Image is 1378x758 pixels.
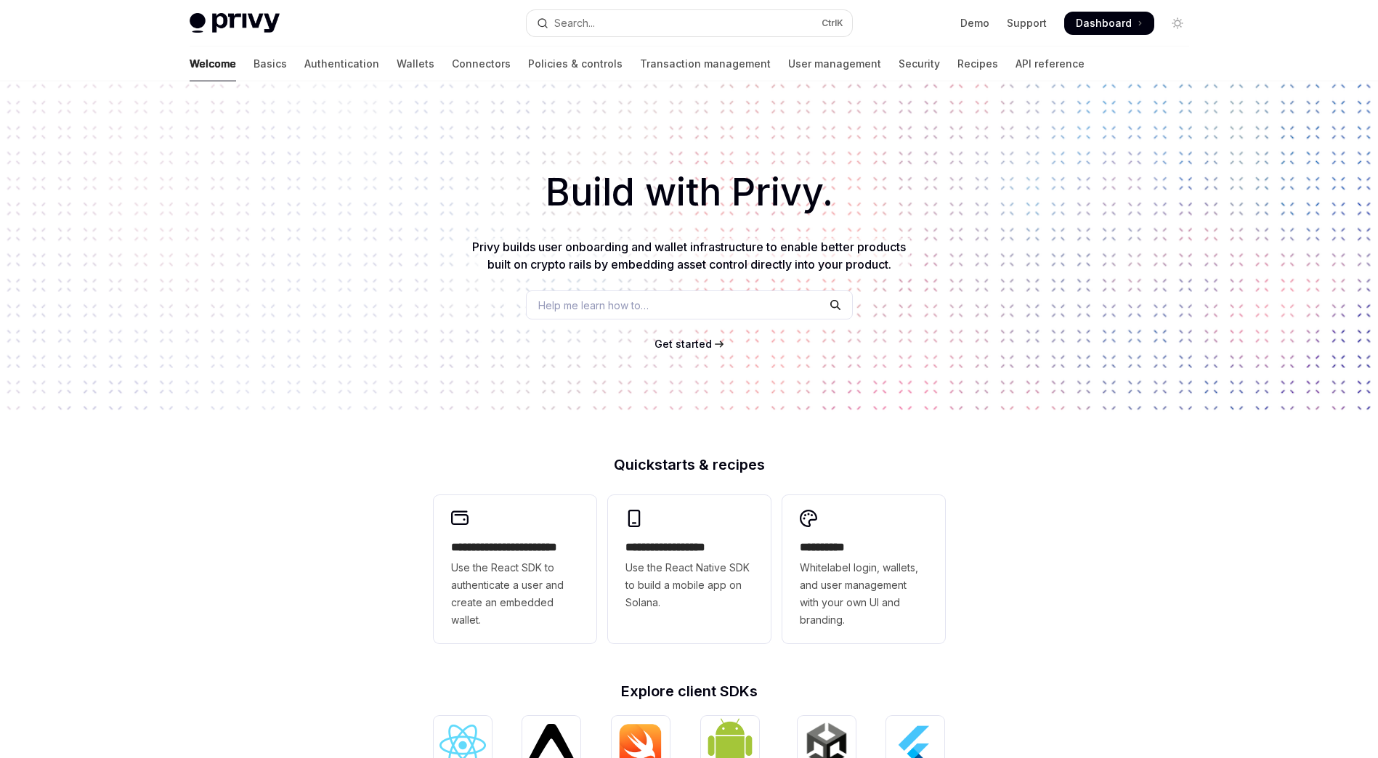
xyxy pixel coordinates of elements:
span: Ctrl K [822,17,843,29]
h2: Explore client SDKs [434,684,945,698]
a: Basics [254,46,287,81]
a: User management [788,46,881,81]
button: Open search [527,10,852,36]
h1: Build with Privy. [23,164,1355,221]
a: Connectors [452,46,511,81]
a: Demo [960,16,989,30]
span: Dashboard [1076,16,1132,30]
a: Get started [654,337,712,351]
button: Toggle dark mode [1166,12,1189,35]
div: Search... [554,15,595,32]
a: Wallets [397,46,434,81]
span: Help me learn how to… [538,298,649,313]
span: Use the React SDK to authenticate a user and create an embedded wallet. [451,559,579,629]
a: Transaction management [640,46,771,81]
a: Recipes [957,46,998,81]
span: Whitelabel login, wallets, and user management with your own UI and branding. [800,559,928,629]
a: Support [1007,16,1047,30]
img: light logo [190,13,280,33]
span: Get started [654,338,712,350]
a: Policies & controls [528,46,623,81]
span: Privy builds user onboarding and wallet infrastructure to enable better products built on crypto ... [472,240,906,272]
a: Security [899,46,940,81]
span: Use the React Native SDK to build a mobile app on Solana. [625,559,753,611]
a: **** *****Whitelabel login, wallets, and user management with your own UI and branding. [782,495,945,643]
a: Authentication [304,46,379,81]
h2: Quickstarts & recipes [434,457,945,472]
a: Dashboard [1064,12,1154,35]
a: Welcome [190,46,236,81]
a: **** **** **** ***Use the React Native SDK to build a mobile app on Solana. [608,495,771,643]
a: API reference [1016,46,1085,81]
